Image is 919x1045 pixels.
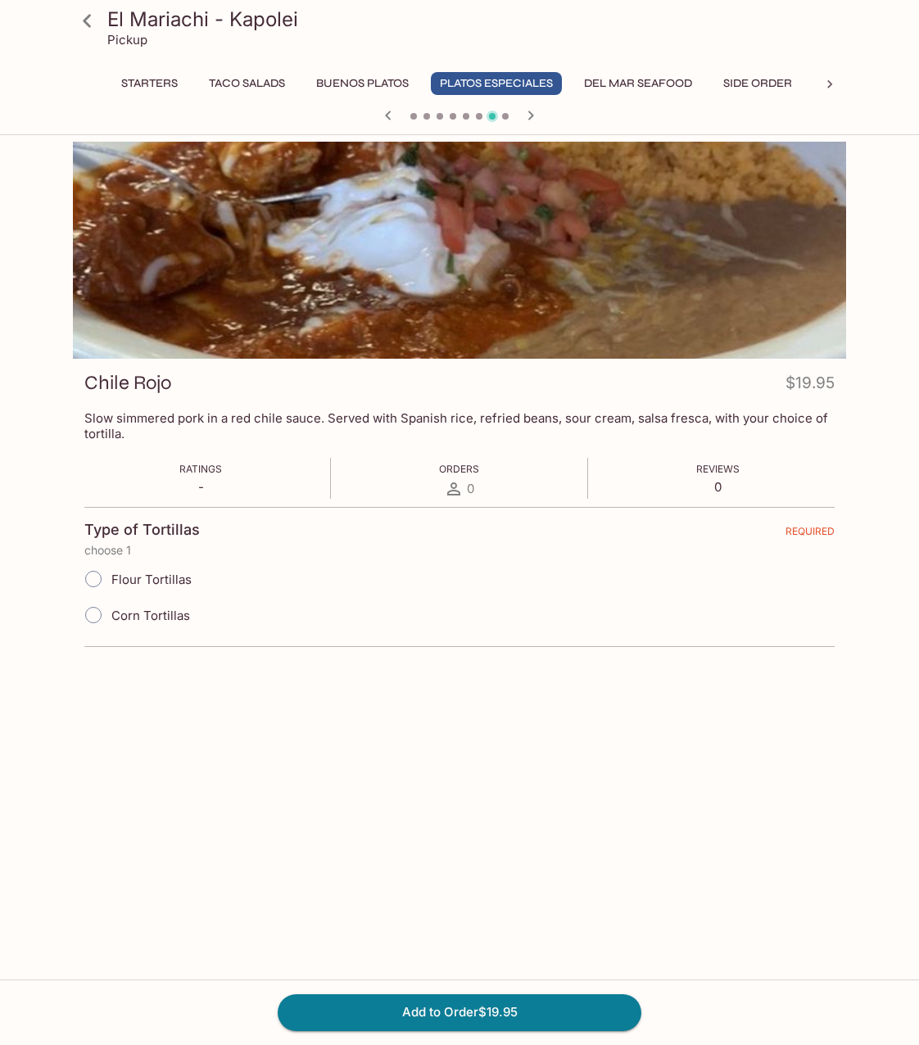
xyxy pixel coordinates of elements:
button: Platos Especiales [431,72,562,95]
button: Add to Order$19.95 [278,994,641,1030]
button: Side Order [714,72,801,95]
button: Taco Salads [200,72,294,95]
h3: El Mariachi - Kapolei [107,7,840,32]
span: Orders [439,463,479,475]
p: Pickup [107,32,147,47]
p: Slow simmered pork in a red chile sauce. Served with Spanish rice, refried beans, sour cream, sal... [84,410,835,441]
p: - [179,479,222,495]
span: Flour Tortillas [111,572,192,587]
button: Buenos Platos [307,72,418,95]
h3: Chile Rojo [84,370,171,396]
button: Starters [112,72,187,95]
span: Ratings [179,463,222,475]
span: Corn Tortillas [111,608,190,623]
button: Del Mar Seafood [575,72,701,95]
h4: $19.95 [785,370,835,402]
p: 0 [696,479,740,495]
span: REQUIRED [785,525,835,544]
div: Chile Rojo [73,142,846,359]
h4: Type of Tortillas [84,521,200,539]
span: Reviews [696,463,740,475]
p: choose 1 [84,544,835,557]
span: 0 [467,481,474,496]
